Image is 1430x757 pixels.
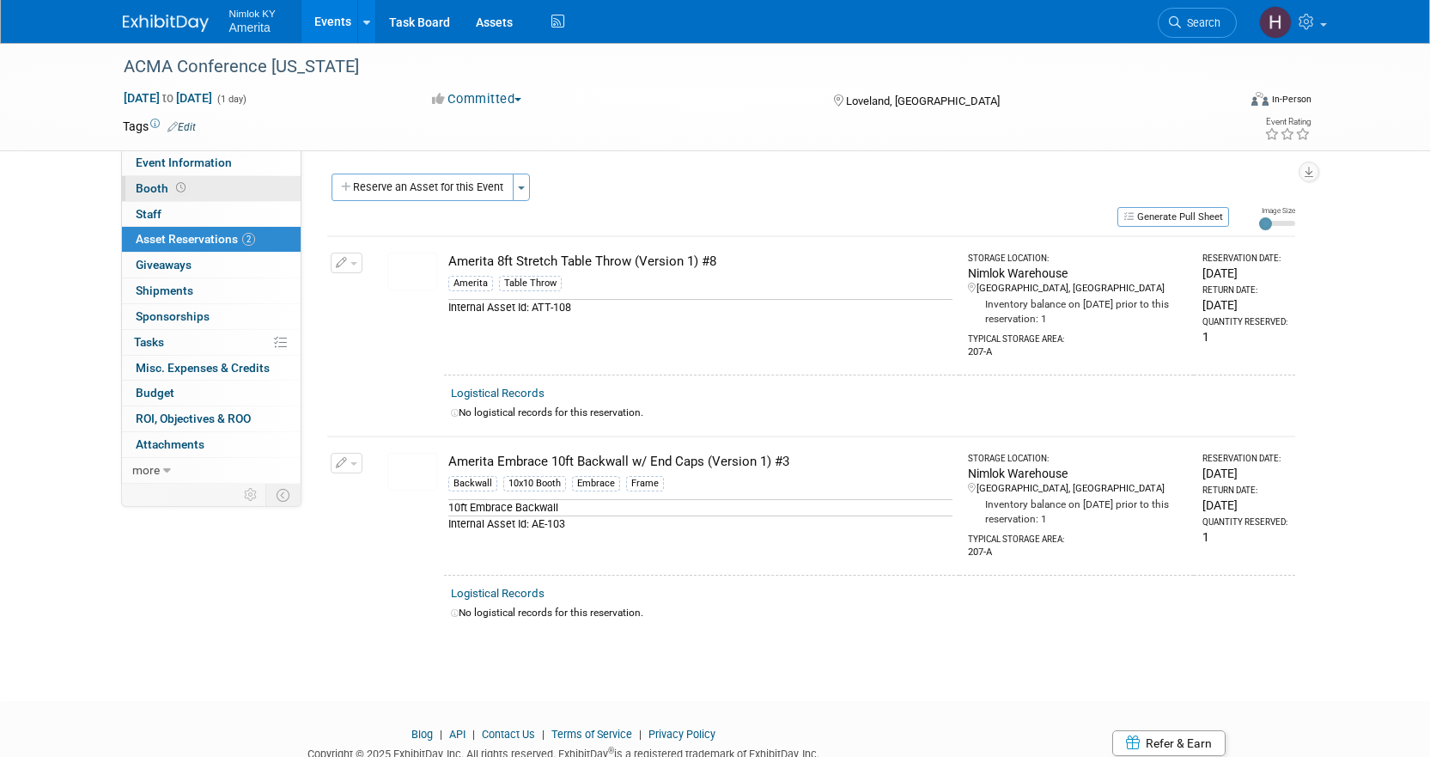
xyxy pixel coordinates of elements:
span: [DATE] [DATE] [123,90,213,106]
div: Inventory balance on [DATE] prior to this reservation: 1 [968,296,1188,327]
a: Staff [122,202,301,227]
img: Format-Inperson.png [1251,92,1269,106]
button: Committed [426,90,528,108]
div: Amerita [448,276,493,291]
div: 207-A [968,345,1188,359]
a: Terms of Service [551,728,632,741]
td: Tags [123,118,196,135]
div: No logistical records for this reservation. [451,406,1288,420]
span: Sponsorships [136,309,210,323]
span: Budget [136,386,174,400]
span: ROI, Objectives & ROO [136,412,251,425]
span: | [435,728,447,741]
div: 1 [1202,528,1287,546]
span: Tasks [134,335,164,349]
td: Personalize Event Tab Strip [236,484,266,506]
div: 10x10 Booth [503,476,566,491]
img: Hannah Durbin [1259,6,1292,39]
div: Backwall [448,476,497,491]
span: Booth [136,181,189,195]
div: Nimlok Warehouse [968,265,1188,282]
div: Return Date: [1202,284,1287,296]
div: Event Format [1135,89,1312,115]
span: Search [1181,16,1220,29]
div: Internal Asset Id: ATT-108 [448,299,952,315]
div: Image Size [1259,205,1295,216]
a: Refer & Earn [1112,730,1226,756]
a: Privacy Policy [648,728,715,741]
a: API [449,728,466,741]
span: Asset Reservations [136,232,255,246]
div: Internal Asset Id: AE-103 [448,516,952,532]
div: [DATE] [1202,497,1287,514]
a: Giveaways [122,253,301,278]
div: Quantity Reserved: [1202,516,1287,528]
a: more [122,458,301,483]
span: Shipments [136,284,193,297]
td: Toggle Event Tabs [265,484,301,506]
div: Storage Location: [968,453,1188,465]
span: | [468,728,479,741]
a: Booth [122,176,301,201]
div: [GEOGRAPHIC_DATA], [GEOGRAPHIC_DATA] [968,282,1188,296]
div: 207-A [968,546,1188,559]
a: Tasks [122,330,301,355]
span: Staff [136,207,161,221]
sup: ® [608,746,614,755]
a: Event Information [122,150,301,175]
a: Misc. Expenses & Credits [122,356,301,381]
span: Booth not reserved yet [173,181,189,194]
div: Reservation Date: [1202,253,1287,265]
span: Nimlok KY [229,3,276,21]
span: Misc. Expenses & Credits [136,361,270,375]
a: Attachments [122,432,301,457]
div: [GEOGRAPHIC_DATA], [GEOGRAPHIC_DATA] [968,482,1188,496]
a: Shipments [122,278,301,303]
div: Storage Location: [968,253,1188,265]
a: Blog [411,728,433,741]
div: In-Person [1271,93,1311,106]
div: Table Throw [499,276,562,291]
a: Sponsorships [122,304,301,329]
div: Nimlok Warehouse [968,465,1188,482]
a: Logistical Records [451,387,545,400]
a: Asset Reservations2 [122,227,301,252]
div: Inventory balance on [DATE] prior to this reservation: 1 [968,496,1188,527]
span: 2 [242,233,255,246]
img: View Images [387,253,437,290]
img: ExhibitDay [123,15,209,32]
span: Attachments [136,437,204,451]
div: [DATE] [1202,465,1287,482]
a: ROI, Objectives & ROO [122,406,301,431]
a: Logistical Records [451,587,545,600]
div: ACMA Conference [US_STATE] [118,52,1211,82]
div: Amerita 8ft Stretch Table Throw (Version 1) #8 [448,253,952,271]
a: Contact Us [482,728,535,741]
div: Frame [626,476,664,491]
div: Reservation Date: [1202,453,1287,465]
img: View Images [387,453,437,491]
div: Quantity Reserved: [1202,316,1287,328]
div: No logistical records for this reservation. [451,606,1288,620]
a: Budget [122,381,301,406]
span: Giveaways [136,258,192,272]
span: more [132,463,160,477]
span: Loveland, [GEOGRAPHIC_DATA] [846,95,1000,107]
span: Amerita [229,21,271,34]
span: | [635,728,646,741]
div: Typical Storage Area: [968,327,1188,345]
div: [DATE] [1202,296,1287,314]
span: to [160,91,176,105]
button: Reserve an Asset for this Event [332,174,514,201]
a: Search [1158,8,1237,38]
span: Event Information [136,156,232,169]
div: 1 [1202,328,1287,345]
div: Amerita Embrace 10ft Backwall w/ End Caps (Version 1) #3 [448,453,952,471]
div: Event Rating [1264,118,1311,126]
div: Typical Storage Area: [968,527,1188,546]
div: 10ft Embrace Backwall [448,499,952,516]
div: Embrace [572,476,620,491]
span: | [538,728,549,741]
div: Return Date: [1202,485,1287,497]
a: Edit [167,121,196,133]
